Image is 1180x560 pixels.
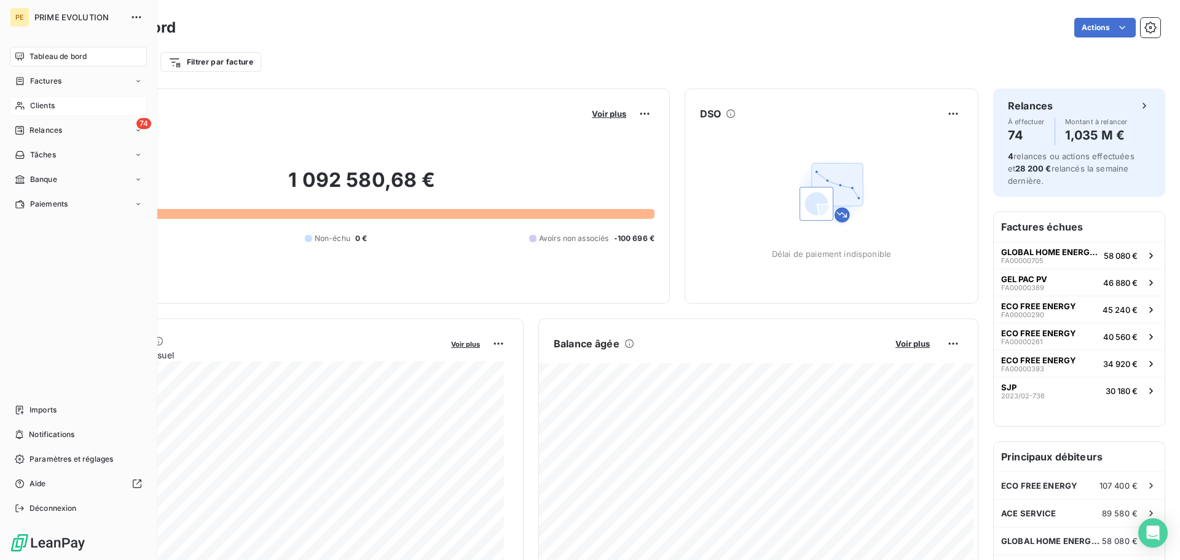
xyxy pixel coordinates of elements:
[355,233,367,244] span: 0 €
[994,269,1165,296] button: GEL PAC PVFA0000038946 880 €
[772,249,892,259] span: Délai de paiement indisponible
[315,233,350,244] span: Non-échu
[1008,151,1013,161] span: 4
[1001,508,1056,518] span: ACE SERVICE
[1104,251,1138,261] span: 58 080 €
[1102,508,1138,518] span: 89 580 €
[447,338,484,349] button: Voir plus
[160,52,261,72] button: Filtrer par facture
[69,168,655,205] h2: 1 092 580,68 €
[1001,311,1044,318] span: FA00000290
[29,404,57,416] span: Imports
[700,106,721,121] h6: DSO
[792,153,871,232] img: Empty state
[1103,305,1138,315] span: 45 240 €
[614,233,655,244] span: -100 696 €
[30,149,56,160] span: Tâches
[30,76,61,87] span: Factures
[1008,118,1045,125] span: À effectuer
[1074,18,1136,37] button: Actions
[994,296,1165,323] button: ECO FREE ENERGYFA0000029045 240 €
[895,339,930,349] span: Voir plus
[10,533,86,553] img: Logo LeanPay
[1001,247,1099,257] span: GLOBAL HOME ENERGY - BHM ECO
[994,242,1165,269] button: GLOBAL HOME ENERGY - BHM ECOFA0000070558 080 €
[994,323,1165,350] button: ECO FREE ENERGYFA0000026140 560 €
[1103,359,1138,369] span: 34 920 €
[1099,481,1138,491] span: 107 400 €
[1001,257,1044,264] span: FA00000705
[136,118,151,129] span: 74
[29,454,113,465] span: Paramètres et réglages
[1001,355,1076,365] span: ECO FREE ENERGY
[1102,536,1138,546] span: 58 080 €
[10,7,29,27] div: PE
[892,338,934,349] button: Voir plus
[30,174,57,185] span: Banque
[1001,365,1044,373] span: FA00000393
[994,442,1165,471] h6: Principaux débiteurs
[451,340,480,349] span: Voir plus
[1001,328,1076,338] span: ECO FREE ENERGY
[1001,392,1045,400] span: 2023/02-736
[1008,151,1135,186] span: relances ou actions effectuées et relancés la semaine dernière.
[994,212,1165,242] h6: Factures échues
[1001,382,1017,392] span: SJP
[30,100,55,111] span: Clients
[29,125,62,136] span: Relances
[1001,284,1044,291] span: FA00000389
[539,233,609,244] span: Avoirs non associés
[1001,481,1077,491] span: ECO FREE ENERGY
[1138,518,1168,548] div: Open Intercom Messenger
[588,108,630,119] button: Voir plus
[1065,125,1128,145] h4: 1,035 M €
[1103,332,1138,342] span: 40 560 €
[1065,118,1128,125] span: Montant à relancer
[1015,164,1051,173] span: 28 200 €
[1001,536,1102,546] span: GLOBAL HOME ENERGY - BHM ECO
[29,51,87,62] span: Tableau de bord
[1001,301,1076,311] span: ECO FREE ENERGY
[1103,278,1138,288] span: 46 880 €
[34,12,123,22] span: PRIME EVOLUTION
[592,109,626,119] span: Voir plus
[994,350,1165,377] button: ECO FREE ENERGYFA0000039334 920 €
[994,377,1165,404] button: SJP2023/02-73630 180 €
[69,349,442,361] span: Chiffre d'affaires mensuel
[30,199,68,210] span: Paiements
[29,478,46,489] span: Aide
[10,474,147,494] a: Aide
[1106,386,1138,396] span: 30 180 €
[1001,274,1047,284] span: GEL PAC PV
[29,503,77,514] span: Déconnexion
[29,429,74,440] span: Notifications
[1008,98,1053,113] h6: Relances
[554,336,619,351] h6: Balance âgée
[1001,338,1042,345] span: FA00000261
[1008,125,1045,145] h4: 74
